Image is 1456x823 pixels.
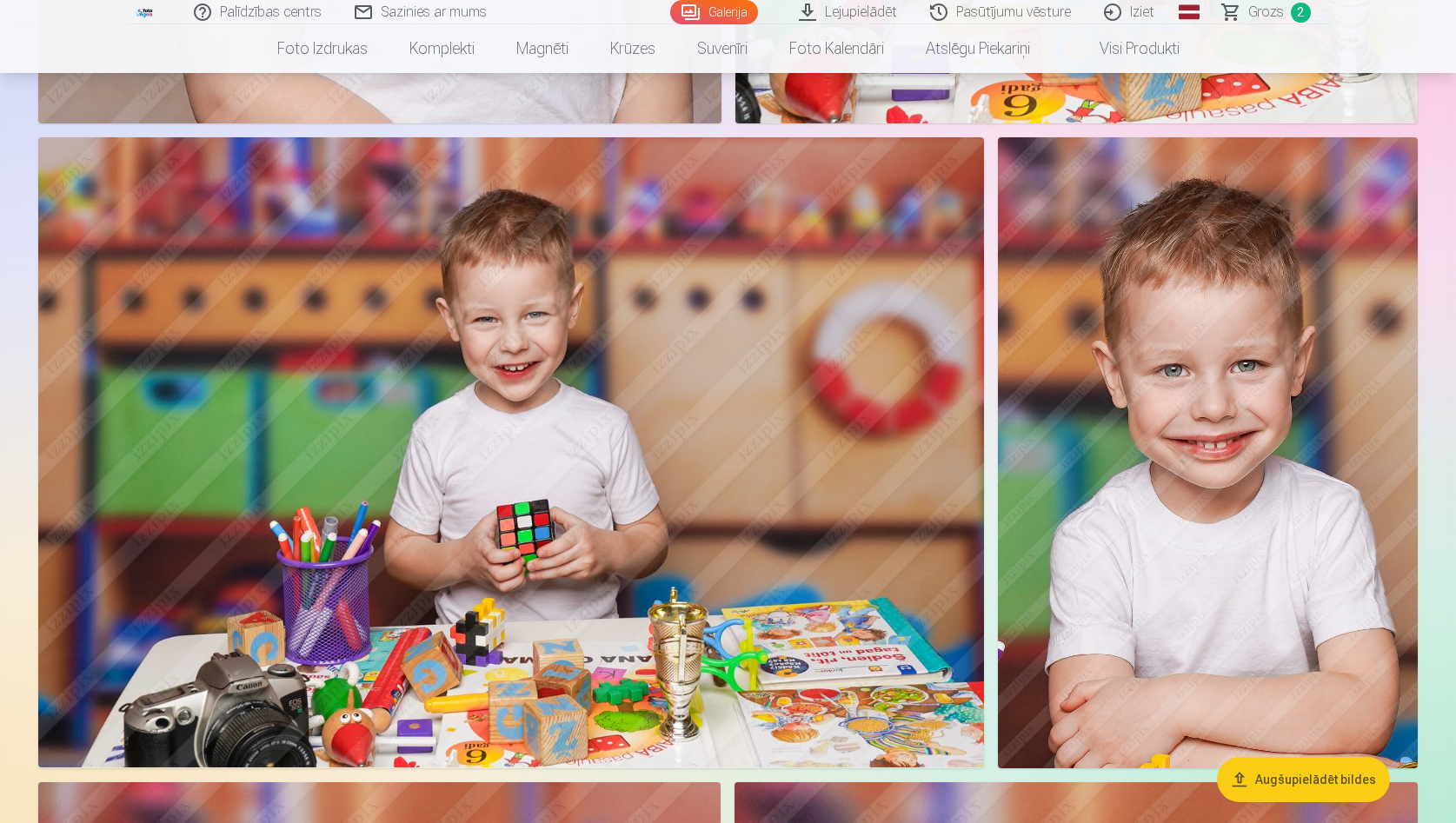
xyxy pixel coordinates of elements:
img: /fa1 [136,7,155,17]
span: 2 [1291,3,1311,23]
a: Foto kalendāri [768,24,905,73]
button: Augšupielādēt bildes [1217,757,1390,802]
a: Suvenīri [676,24,768,73]
a: Visi produkti [1051,24,1200,73]
span: Grozs [1248,2,1284,23]
a: Atslēgu piekariņi [905,24,1051,73]
a: Foto izdrukas [256,24,389,73]
a: Krūzes [589,24,676,73]
a: Komplekti [389,24,495,73]
a: Magnēti [495,24,589,73]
